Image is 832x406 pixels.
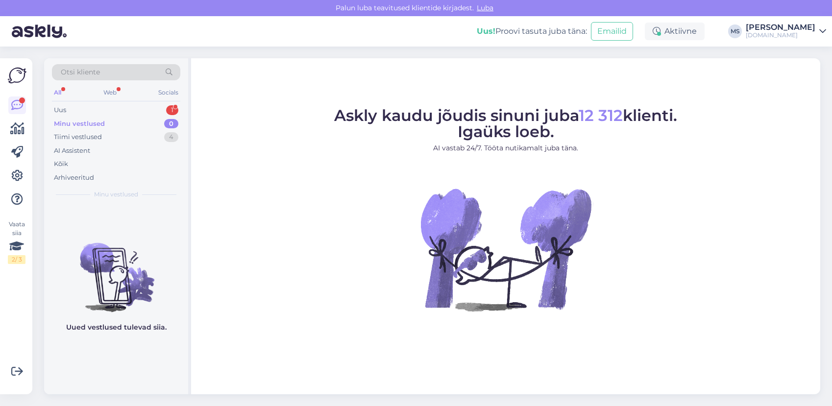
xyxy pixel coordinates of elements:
[101,86,119,99] div: Web
[746,31,815,39] div: [DOMAIN_NAME]
[44,225,188,313] img: No chats
[54,146,90,156] div: AI Assistent
[166,105,178,115] div: 1
[579,106,623,125] span: 12 312
[477,26,495,36] b: Uus!
[54,132,102,142] div: Tiimi vestlused
[417,161,594,337] img: No Chat active
[54,159,68,169] div: Kõik
[66,322,167,333] p: Uued vestlused tulevad siia.
[645,23,705,40] div: Aktiivne
[61,67,100,77] span: Otsi kliente
[334,106,677,141] span: Askly kaudu jõudis sinuni juba klienti. Igaüks loeb.
[591,22,633,41] button: Emailid
[94,190,138,199] span: Minu vestlused
[8,220,25,264] div: Vaata siia
[164,132,178,142] div: 4
[54,173,94,183] div: Arhiveeritud
[164,119,178,129] div: 0
[156,86,180,99] div: Socials
[746,24,815,31] div: [PERSON_NAME]
[477,25,587,37] div: Proovi tasuta juba täna:
[54,119,105,129] div: Minu vestlused
[728,24,742,38] div: MS
[8,255,25,264] div: 2 / 3
[52,86,63,99] div: All
[746,24,826,39] a: [PERSON_NAME][DOMAIN_NAME]
[54,105,66,115] div: Uus
[474,3,496,12] span: Luba
[334,143,677,153] p: AI vastab 24/7. Tööta nutikamalt juba täna.
[8,66,26,85] img: Askly Logo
